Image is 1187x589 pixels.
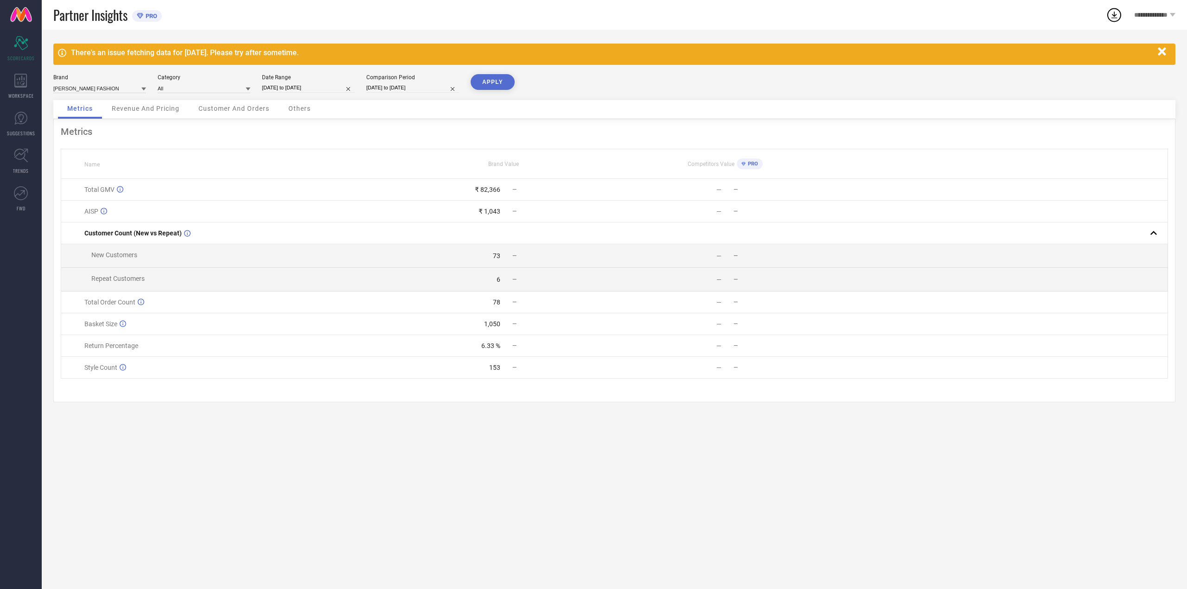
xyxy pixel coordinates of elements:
[512,321,517,327] span: —
[7,130,35,137] span: SUGGESTIONS
[84,364,117,371] span: Style Count
[493,252,500,260] div: 73
[91,251,137,259] span: New Customers
[479,208,500,215] div: ₹ 1,043
[734,208,738,215] span: —
[84,161,100,168] span: Name
[53,6,128,25] span: Partner Insights
[716,364,721,371] div: —
[493,298,500,306] div: 78
[471,74,515,90] button: APPLY
[13,167,29,174] span: TRENDS
[734,321,738,327] span: —
[91,275,145,282] span: Repeat Customers
[746,161,758,167] span: PRO
[7,55,35,62] span: SCORECARDS
[734,186,738,193] span: —
[734,276,738,283] span: —
[512,276,517,283] span: —
[84,342,138,349] span: Return Percentage
[366,74,459,81] div: Comparison Period
[488,161,519,167] span: Brand Value
[1106,6,1123,23] div: Open download list
[716,276,721,283] div: —
[512,208,517,215] span: —
[512,253,517,259] span: —
[53,74,146,81] div: Brand
[71,48,1153,57] div: There's an issue fetching data for [DATE]. Please try after sometime.
[84,208,98,215] span: AISP
[716,342,721,349] div: —
[512,364,517,371] span: —
[512,186,517,193] span: —
[366,83,459,93] input: Select comparison period
[688,161,734,167] span: Competitors Value
[288,105,311,112] span: Others
[158,74,250,81] div: Category
[716,298,721,306] div: —
[61,126,1168,137] div: Metrics
[8,92,34,99] span: WORKSPACE
[262,83,355,93] input: Select date range
[143,13,157,19] span: PRO
[512,342,517,349] span: —
[481,342,500,349] div: 6.33 %
[198,105,269,112] span: Customer And Orders
[716,320,721,328] div: —
[475,186,500,193] div: ₹ 82,366
[484,320,500,328] div: 1,050
[84,298,135,306] span: Total Order Count
[84,229,182,237] span: Customer Count (New vs Repeat)
[497,276,500,283] div: 6
[489,364,500,371] div: 153
[734,364,738,371] span: —
[84,320,117,328] span: Basket Size
[716,208,721,215] div: —
[84,186,115,193] span: Total GMV
[716,252,721,260] div: —
[734,299,738,305] span: —
[734,342,738,349] span: —
[17,205,26,212] span: FWD
[262,74,355,81] div: Date Range
[67,105,93,112] span: Metrics
[734,253,738,259] span: —
[512,299,517,305] span: —
[716,186,721,193] div: —
[112,105,179,112] span: Revenue And Pricing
